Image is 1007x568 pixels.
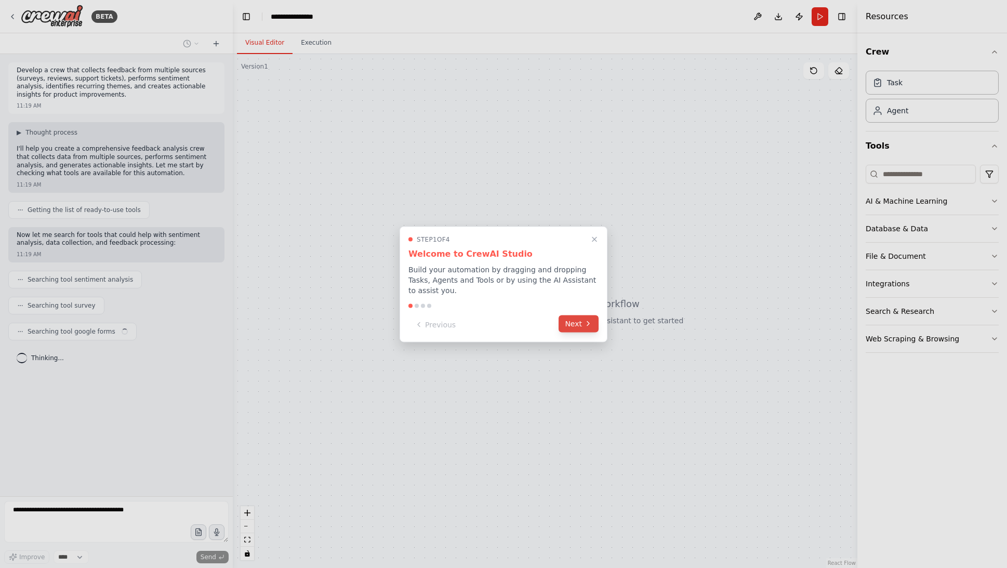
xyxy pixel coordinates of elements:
h3: Welcome to CrewAI Studio [408,247,599,260]
span: Step 1 of 4 [417,235,450,243]
button: Previous [408,316,462,333]
button: Next [559,315,599,332]
p: Build your automation by dragging and dropping Tasks, Agents and Tools or by using the AI Assista... [408,264,599,295]
button: Hide left sidebar [239,9,254,24]
button: Close walkthrough [588,233,601,245]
